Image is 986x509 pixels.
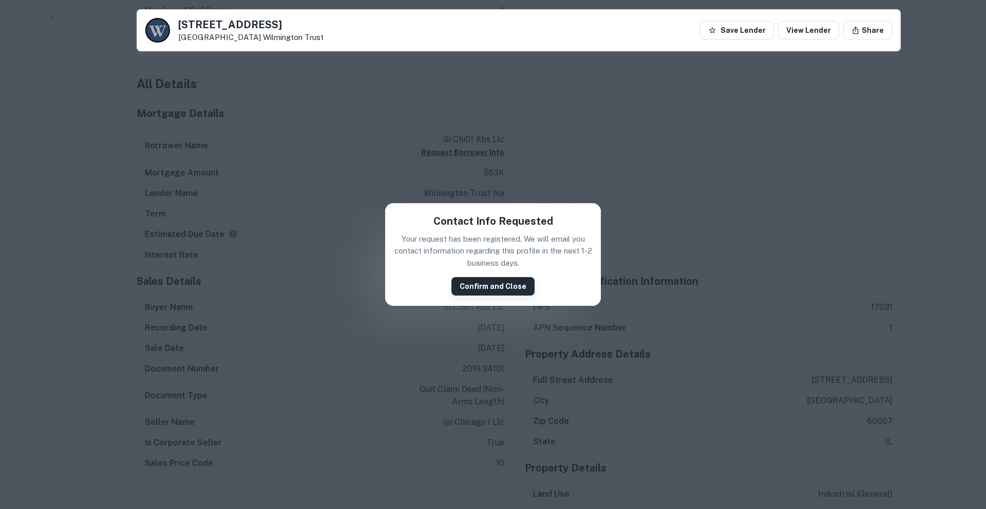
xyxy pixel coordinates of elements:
[178,19,324,30] h5: [STREET_ADDRESS]
[433,213,553,229] h5: Contact Info Requested
[843,21,892,40] button: Share
[935,427,986,476] iframe: Chat Widget
[700,21,774,40] button: Save Lender
[263,33,324,42] a: Wilmington Trust
[178,33,324,42] p: [GEOGRAPHIC_DATA]
[778,21,839,40] a: View Lender
[451,277,535,296] button: Confirm and Close
[393,233,593,269] p: Your request has been registered. We will email you contact information regarding this profile in...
